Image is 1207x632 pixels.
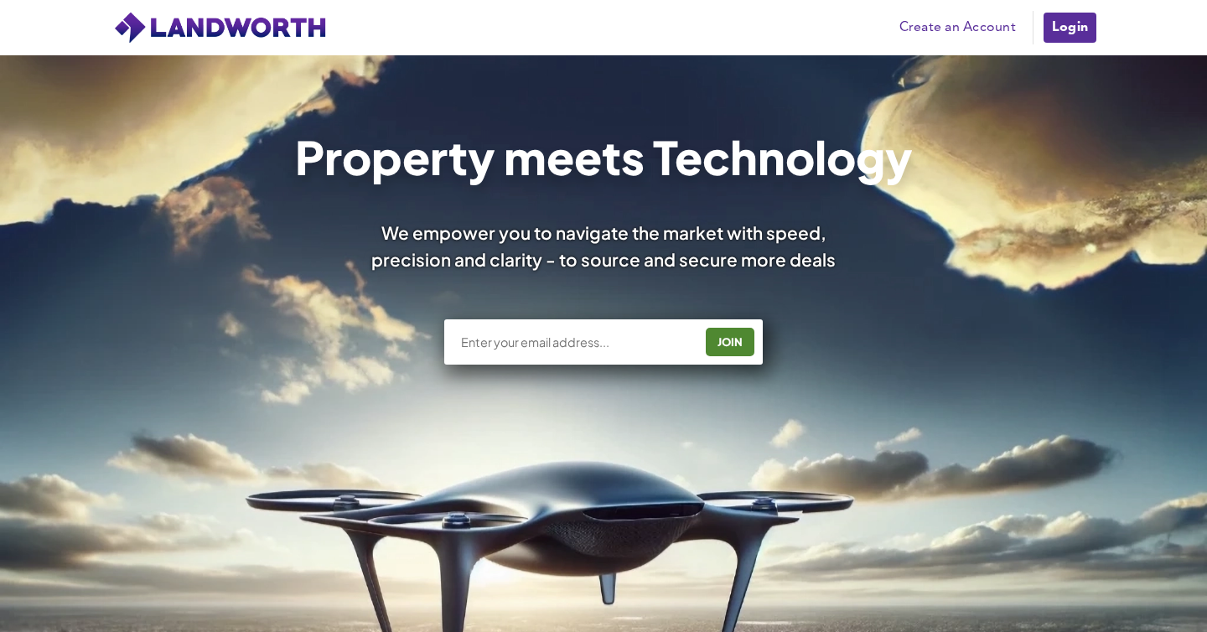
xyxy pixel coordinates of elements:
[349,220,858,272] div: We empower you to navigate the market with speed, precision and clarity - to source and secure mo...
[459,334,693,350] input: Enter your email address...
[891,15,1024,40] a: Create an Account
[706,328,754,356] button: JOIN
[1042,11,1098,44] a: Login
[711,329,749,355] div: JOIN
[295,134,913,179] h1: Property meets Technology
